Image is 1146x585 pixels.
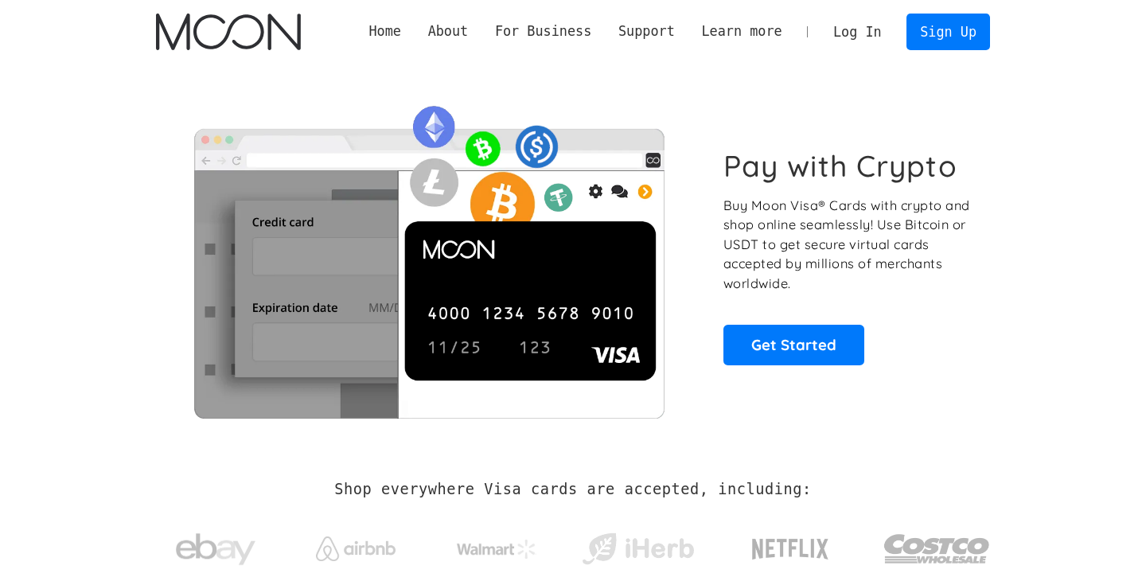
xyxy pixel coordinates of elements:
[701,21,782,41] div: Learn more
[688,21,796,41] div: Learn more
[316,536,396,561] img: Airbnb
[750,529,830,569] img: Netflix
[723,325,864,365] a: Get Started
[719,513,862,577] a: Netflix
[605,21,688,41] div: Support
[723,196,973,294] p: Buy Moon Visa® Cards with crypto and shop online seamlessly! Use Bitcoin or USDT to get secure vi...
[156,95,701,418] img: Moon Cards let you spend your crypto anywhere Visa is accepted.
[156,509,275,583] a: ebay
[906,14,989,49] a: Sign Up
[428,21,469,41] div: About
[481,21,605,41] div: For Business
[883,519,990,579] img: Costco
[176,525,255,575] img: ebay
[579,528,697,570] img: iHerb
[438,524,556,567] a: Walmart
[334,481,811,498] h2: Shop everywhere Visa cards are accepted, including:
[356,21,415,41] a: Home
[618,21,675,41] div: Support
[579,513,697,578] a: iHerb
[156,14,300,50] a: home
[415,21,481,41] div: About
[723,148,957,184] h1: Pay with Crypto
[820,14,895,49] a: Log In
[156,14,300,50] img: Moon Logo
[495,21,591,41] div: For Business
[297,521,415,569] a: Airbnb
[457,540,536,559] img: Walmart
